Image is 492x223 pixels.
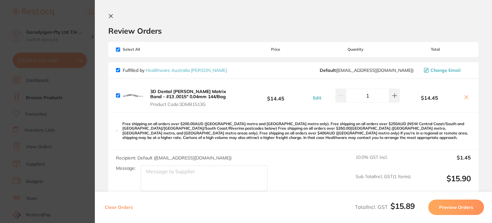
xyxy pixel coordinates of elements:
span: Change Email [430,68,461,73]
b: Default [320,67,336,73]
button: Preview Orders [428,200,484,215]
button: Change Email [422,67,471,73]
span: Select All [116,47,180,52]
output: $15.90 [416,174,471,192]
b: $15.89 [390,201,415,211]
b: 3D Dental [PERSON_NAME] Matrix Band - #13 .0015" 0.04mm 144/Bag [150,89,226,99]
a: Healthware Australia [PERSON_NAME] [146,67,227,73]
p: Fulfilled by [123,68,227,73]
b: $14.45 [240,90,311,101]
span: Sub Total Incl. GST ( 1 Items) [356,174,411,192]
button: Clear Orders [103,200,135,215]
span: 10.0 % GST Incl. [356,155,411,169]
h2: Review Orders [108,26,479,36]
span: Total [400,47,471,52]
span: info@healthwareaustralia.com.au [320,68,414,73]
img: dXF6ZGo3Mw [123,93,143,98]
span: Recipient: Default ( [EMAIL_ADDRESS][DOMAIN_NAME] ) [116,155,232,161]
button: 3D Dental [PERSON_NAME] Matrix Band - #13 .0015" 0.04mm 144/Bag Product Code:3DMB1513G [148,89,240,107]
span: Product Code: 3DMB1513G [150,102,238,107]
button: Edit [311,95,323,101]
output: $1.45 [416,155,471,169]
label: Message: [116,166,135,171]
span: Price [240,47,311,52]
span: Total Incl. GST [355,204,415,210]
p: Free shipping on all orders over $200.00AUD ([GEOGRAPHIC_DATA] metro and [GEOGRAPHIC_DATA] metro ... [122,122,471,140]
span: Quantity [311,47,400,52]
b: $14.45 [400,95,459,101]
